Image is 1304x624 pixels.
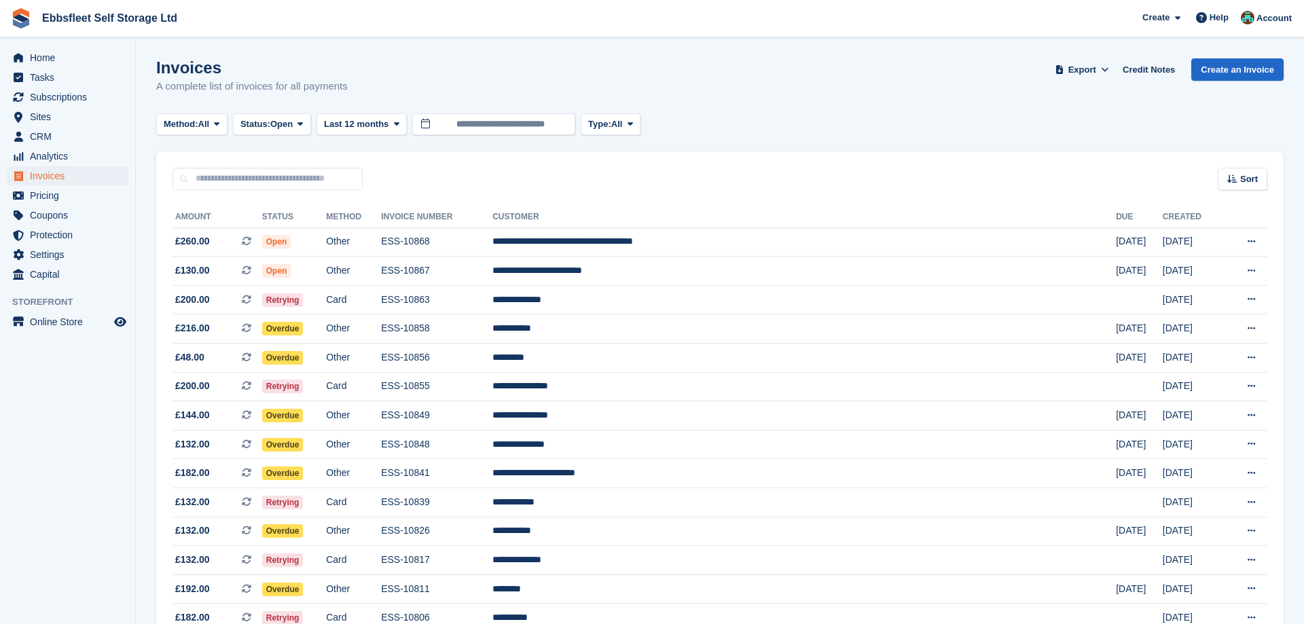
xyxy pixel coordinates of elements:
[1068,63,1096,77] span: Export
[326,227,381,257] td: Other
[381,401,492,430] td: ESS-10849
[30,48,111,67] span: Home
[1116,574,1163,604] td: [DATE]
[326,372,381,401] td: Card
[30,166,111,185] span: Invoices
[1142,11,1170,24] span: Create
[1163,574,1223,604] td: [DATE]
[7,166,128,185] a: menu
[30,245,111,264] span: Settings
[7,127,128,146] a: menu
[262,322,304,335] span: Overdue
[381,546,492,575] td: ESS-10817
[1116,227,1163,257] td: [DATE]
[30,206,111,225] span: Coupons
[262,206,326,228] th: Status
[1163,285,1223,314] td: [DATE]
[175,553,210,567] span: £132.00
[175,466,210,480] span: £182.00
[381,344,492,373] td: ESS-10856
[262,466,304,480] span: Overdue
[175,321,210,335] span: £216.00
[30,312,111,331] span: Online Store
[326,517,381,546] td: Other
[30,127,111,146] span: CRM
[270,117,293,131] span: Open
[175,234,210,249] span: £260.00
[175,582,210,596] span: £192.00
[1116,344,1163,373] td: [DATE]
[7,107,128,126] a: menu
[326,401,381,430] td: Other
[262,264,291,278] span: Open
[7,225,128,244] a: menu
[1116,517,1163,546] td: [DATE]
[1163,257,1223,286] td: [DATE]
[326,206,381,228] th: Method
[588,117,611,131] span: Type:
[7,88,128,107] a: menu
[326,314,381,344] td: Other
[381,372,492,401] td: ESS-10855
[175,495,210,509] span: £132.00
[1116,257,1163,286] td: [DATE]
[262,380,304,393] span: Retrying
[381,517,492,546] td: ESS-10826
[1117,58,1180,81] a: Credit Notes
[156,113,228,136] button: Method: All
[326,574,381,604] td: Other
[1116,430,1163,459] td: [DATE]
[175,293,210,307] span: £200.00
[30,186,111,205] span: Pricing
[7,147,128,166] a: menu
[7,265,128,284] a: menu
[381,574,492,604] td: ESS-10811
[1163,372,1223,401] td: [DATE]
[1163,517,1223,546] td: [DATE]
[381,314,492,344] td: ESS-10858
[326,488,381,517] td: Card
[173,206,262,228] th: Amount
[175,379,210,393] span: £200.00
[326,546,381,575] td: Card
[1163,314,1223,344] td: [DATE]
[262,409,304,422] span: Overdue
[326,459,381,488] td: Other
[30,265,111,284] span: Capital
[326,430,381,459] td: Other
[262,524,304,538] span: Overdue
[1163,401,1223,430] td: [DATE]
[198,117,210,131] span: All
[326,344,381,373] td: Other
[12,295,135,309] span: Storefront
[175,350,204,365] span: £48.00
[262,293,304,307] span: Retrying
[1241,11,1254,24] img: George Spring
[611,117,623,131] span: All
[156,79,348,94] p: A complete list of invoices for all payments
[1163,227,1223,257] td: [DATE]
[316,113,407,136] button: Last 12 months
[1163,546,1223,575] td: [DATE]
[7,68,128,87] a: menu
[381,257,492,286] td: ESS-10867
[1163,488,1223,517] td: [DATE]
[30,225,111,244] span: Protection
[381,206,492,228] th: Invoice Number
[1116,314,1163,344] td: [DATE]
[262,496,304,509] span: Retrying
[1163,206,1223,228] th: Created
[1116,459,1163,488] td: [DATE]
[1163,459,1223,488] td: [DATE]
[1052,58,1112,81] button: Export
[175,524,210,538] span: £132.00
[112,314,128,330] a: Preview store
[262,235,291,249] span: Open
[175,408,210,422] span: £144.00
[1191,58,1284,81] a: Create an Invoice
[1116,401,1163,430] td: [DATE]
[1116,206,1163,228] th: Due
[7,312,128,331] a: menu
[30,68,111,87] span: Tasks
[1240,172,1258,186] span: Sort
